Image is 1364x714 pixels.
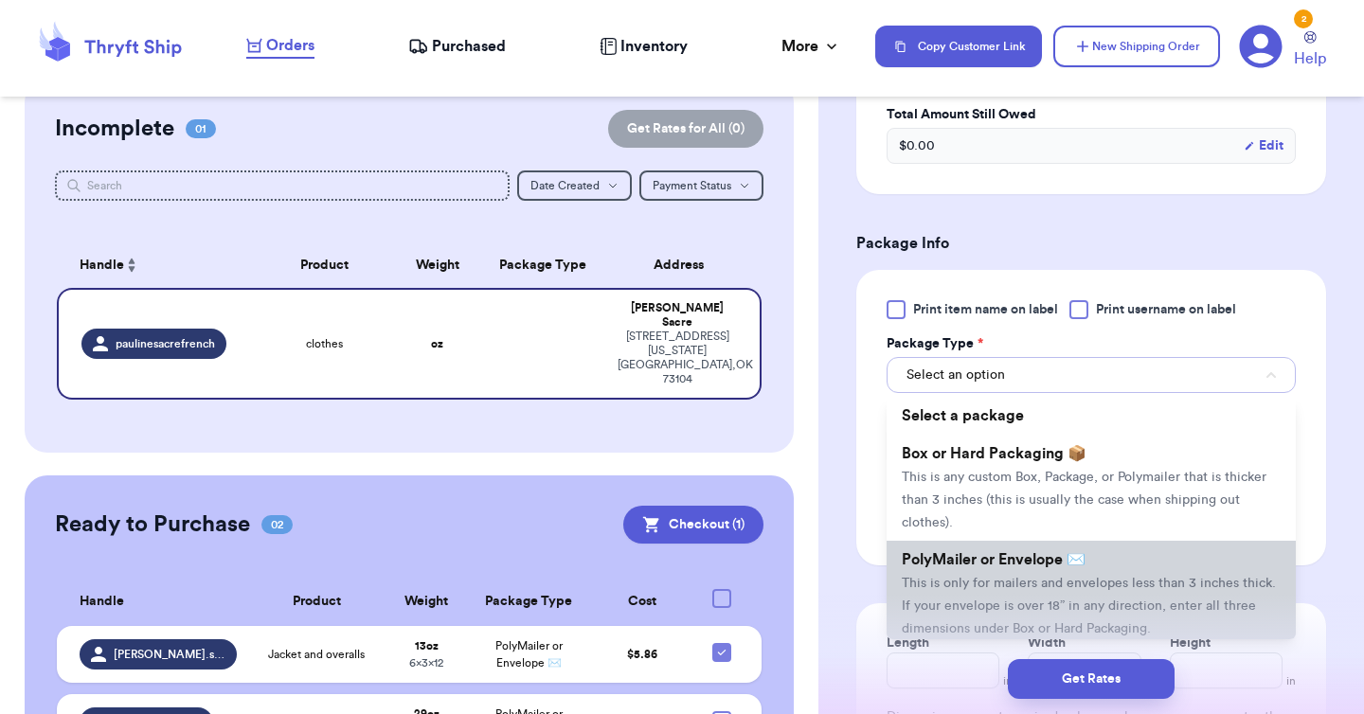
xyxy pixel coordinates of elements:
[55,509,250,540] h2: Ready to Purchase
[906,366,1005,384] span: Select an option
[653,180,731,191] span: Payment Status
[268,647,365,662] span: Jacket and overalls
[590,578,692,626] th: Cost
[618,301,737,330] div: [PERSON_NAME] Sacre
[431,338,443,349] strong: oz
[1294,31,1326,70] a: Help
[887,357,1296,393] button: Select an option
[409,657,443,669] span: 6 x 3 x 12
[608,110,763,148] button: Get Rates for All (0)
[856,232,1326,255] h3: Package Info
[623,506,763,544] button: Checkout (1)
[1008,659,1175,699] button: Get Rates
[902,408,1024,423] span: Select a package
[254,242,395,288] th: Product
[530,180,600,191] span: Date Created
[913,300,1058,319] span: Print item name on label
[875,26,1042,67] button: Copy Customer Link
[246,34,314,59] a: Orders
[266,34,314,57] span: Orders
[432,35,506,58] span: Purchased
[306,336,343,351] span: clothes
[495,640,563,669] span: PolyMailer or Envelope ✉️
[1239,25,1283,68] a: 2
[606,242,762,288] th: Address
[1170,634,1211,652] label: Height
[395,242,479,288] th: Weight
[1053,26,1220,67] button: New Shipping Order
[1244,136,1283,155] button: Edit
[887,334,983,353] label: Package Type
[639,170,763,201] button: Payment Status
[1096,300,1236,319] span: Print username on label
[80,592,124,612] span: Handle
[386,578,468,626] th: Weight
[1294,47,1326,70] span: Help
[899,136,935,155] span: $ 0.00
[408,35,506,58] a: Purchased
[902,552,1086,567] span: PolyMailer or Envelope ✉️
[902,471,1266,529] span: This is any custom Box, Package, or Polymailer that is thicker than 3 inches (this is usually the...
[1294,9,1313,28] div: 2
[902,577,1276,635] span: This is only for mailers and envelopes less than 3 inches thick. If your envelope is over 18” in ...
[887,634,929,652] label: Length
[55,170,510,201] input: Search
[781,35,841,58] div: More
[116,336,215,351] span: paulinesacrefrench
[186,119,216,138] span: 01
[55,114,174,144] h2: Incomplete
[114,647,225,662] span: [PERSON_NAME].simon04
[517,170,632,201] button: Date Created
[618,330,737,386] div: [STREET_ADDRESS] [US_STATE][GEOGRAPHIC_DATA] , OK 73104
[627,649,657,660] span: $ 5.86
[124,254,139,277] button: Sort ascending
[261,515,293,534] span: 02
[620,35,688,58] span: Inventory
[80,256,124,276] span: Handle
[248,578,386,626] th: Product
[600,35,688,58] a: Inventory
[479,242,606,288] th: Package Type
[415,640,439,652] strong: 13 oz
[1028,634,1066,652] label: Width
[902,446,1086,461] span: Box or Hard Packaging 📦
[887,105,1296,124] label: Total Amount Still Owed
[467,578,590,626] th: Package Type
